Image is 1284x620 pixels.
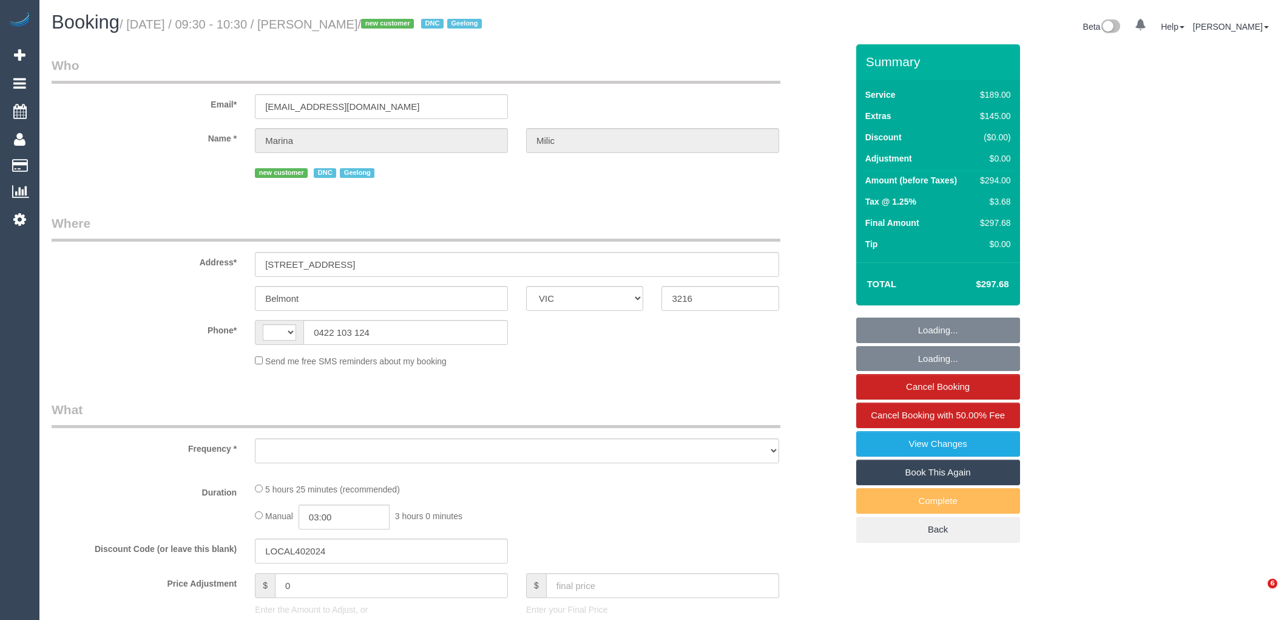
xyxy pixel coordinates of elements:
[42,438,246,455] label: Frequency *
[255,573,275,598] span: $
[265,356,447,366] span: Send me free SMS reminders about my booking
[975,131,1010,143] div: ($0.00)
[120,18,485,31] small: / [DATE] / 09:30 - 10:30 / [PERSON_NAME]
[871,410,1005,420] span: Cancel Booking with 50.00% Fee
[340,168,374,178] span: Geelong
[865,152,912,165] label: Adjustment
[7,12,32,29] img: Automaid Logo
[975,196,1010,208] div: $3.68
[939,279,1009,290] h4: $297.68
[42,94,246,111] label: Email*
[1268,579,1277,588] span: 6
[358,18,486,31] span: /
[42,482,246,499] label: Duration
[856,431,1020,457] a: View Changes
[42,573,246,590] label: Price Adjustment
[865,89,896,101] label: Service
[546,573,779,598] input: final price
[526,573,546,598] span: $
[865,217,919,229] label: Final Amount
[255,604,508,616] p: Enter the Amount to Adjust, or
[303,320,508,345] input: Phone*
[975,217,1010,229] div: $297.68
[526,128,779,153] input: Last Name*
[255,168,308,178] span: new customer
[975,174,1010,186] div: $294.00
[1100,19,1120,35] img: New interface
[265,511,293,521] span: Manual
[314,168,336,178] span: DNC
[866,55,1014,69] h3: Summary
[975,152,1010,165] div: $0.00
[52,214,780,242] legend: Where
[856,517,1020,542] a: Back
[865,131,902,143] label: Discount
[865,196,916,208] label: Tax @ 1.25%
[865,110,891,122] label: Extras
[1243,579,1272,608] iframe: Intercom live chat
[52,56,780,84] legend: Who
[255,128,508,153] input: First Name*
[52,12,120,33] span: Booking
[361,19,414,29] span: new customer
[52,401,780,428] legend: What
[856,460,1020,485] a: Book This Again
[975,110,1010,122] div: $145.00
[975,238,1010,250] div: $0.00
[447,19,482,29] span: Geelong
[255,286,508,311] input: Suburb*
[526,604,779,616] p: Enter your Final Price
[867,279,897,289] strong: Total
[255,94,508,119] input: Email*
[265,485,400,494] span: 5 hours 25 minutes (recommended)
[395,511,462,521] span: 3 hours 0 minutes
[42,252,246,268] label: Address*
[42,128,246,145] label: Name *
[661,286,779,311] input: Post Code*
[42,539,246,555] label: Discount Code (or leave this blank)
[1083,22,1121,32] a: Beta
[1193,22,1269,32] a: [PERSON_NAME]
[865,174,957,186] label: Amount (before Taxes)
[42,320,246,336] label: Phone*
[421,19,444,29] span: DNC
[856,403,1020,428] a: Cancel Booking with 50.00% Fee
[856,374,1020,400] a: Cancel Booking
[865,238,878,250] label: Tip
[1161,22,1184,32] a: Help
[975,89,1010,101] div: $189.00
